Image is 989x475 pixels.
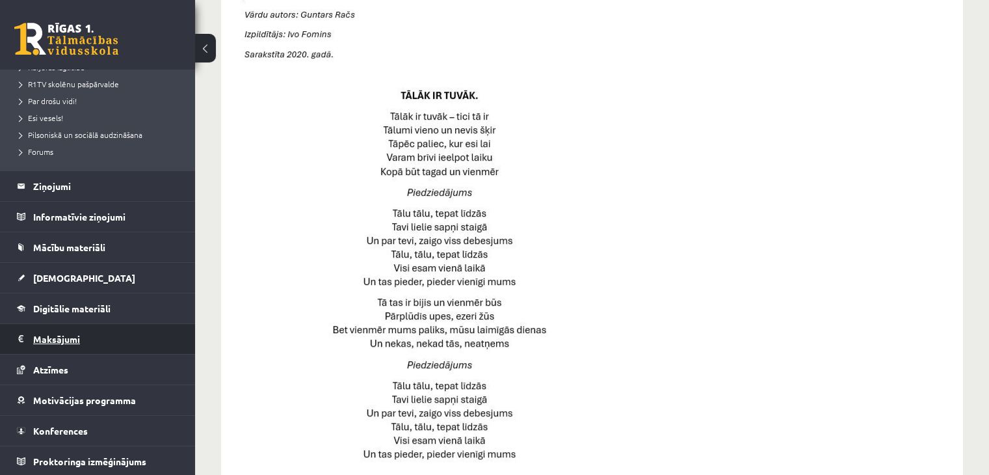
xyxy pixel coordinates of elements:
legend: Ziņojumi [33,171,179,201]
span: [DEMOGRAPHIC_DATA] [33,272,135,284]
a: Esi vesels! [20,112,182,124]
legend: Maksājumi [33,324,179,354]
span: Digitālie materiāli [33,303,111,314]
span: Pilsoniskā un sociālā audzināšana [20,129,142,140]
span: Konferences [33,425,88,437]
a: Maksājumi [17,324,179,354]
span: Atzīmes [33,364,68,375]
span: Par drošu vidi! [20,96,77,106]
a: Ziņojumi [17,171,179,201]
a: Konferences [17,416,179,446]
a: Par drošu vidi! [20,95,182,107]
a: Motivācijas programma [17,385,179,415]
a: Pilsoniskā un sociālā audzināšana [20,129,182,141]
a: Rīgas 1. Tālmācības vidusskola [14,23,118,55]
span: Motivācijas programma [33,394,136,406]
a: Digitālie materiāli [17,293,179,323]
a: R1TV skolēnu pašpārvalde [20,78,182,90]
legend: Informatīvie ziņojumi [33,202,179,232]
a: Forums [20,146,182,157]
span: Forums [20,146,53,157]
a: [DEMOGRAPHIC_DATA] [17,263,179,293]
span: R1TV skolēnu pašpārvalde [20,79,119,89]
a: Atzīmes [17,355,179,385]
span: Esi vesels! [20,113,63,123]
a: Mācību materiāli [17,232,179,262]
span: Proktoringa izmēģinājums [33,455,146,467]
a: Informatīvie ziņojumi [17,202,179,232]
span: Mācību materiāli [33,241,105,253]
